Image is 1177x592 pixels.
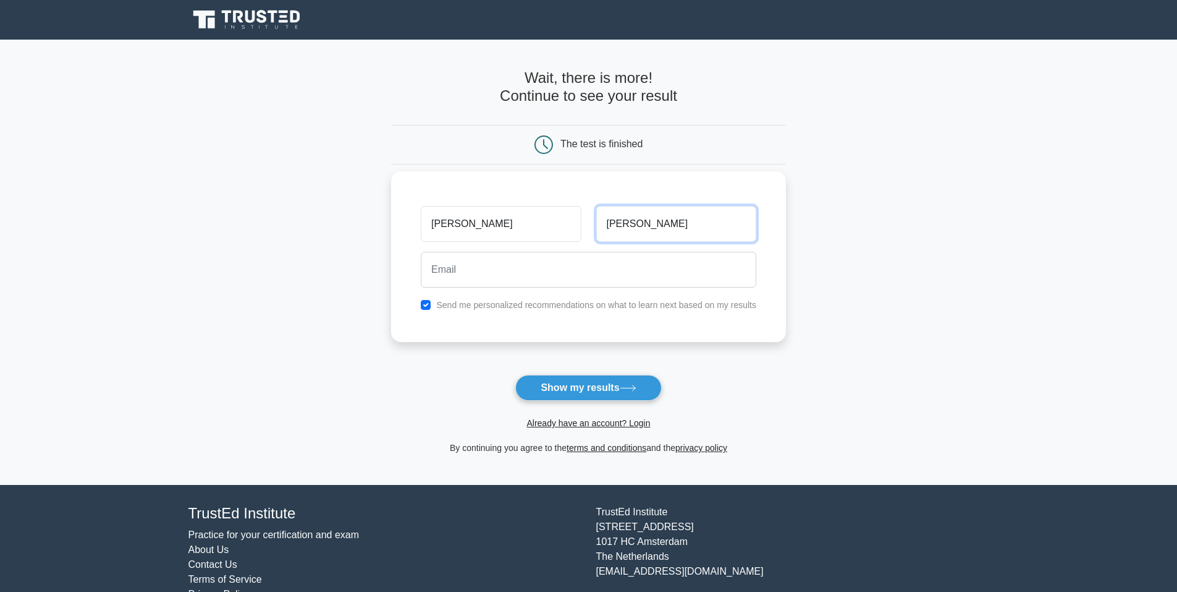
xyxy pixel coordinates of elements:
[436,300,756,310] label: Send me personalized recommendations on what to learn next based on my results
[188,544,229,555] a: About Us
[421,252,756,288] input: Email
[560,139,643,149] div: The test is finished
[188,574,262,585] a: Terms of Service
[567,443,646,453] a: terms and conditions
[188,559,237,570] a: Contact Us
[596,206,756,242] input: Last name
[515,375,661,401] button: Show my results
[391,69,786,105] h4: Wait, there is more! Continue to see your result
[675,443,727,453] a: privacy policy
[384,440,793,455] div: By continuing you agree to the and the
[421,206,581,242] input: First name
[188,530,360,540] a: Practice for your certification and exam
[526,418,650,428] a: Already have an account? Login
[188,505,581,523] h4: TrustEd Institute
